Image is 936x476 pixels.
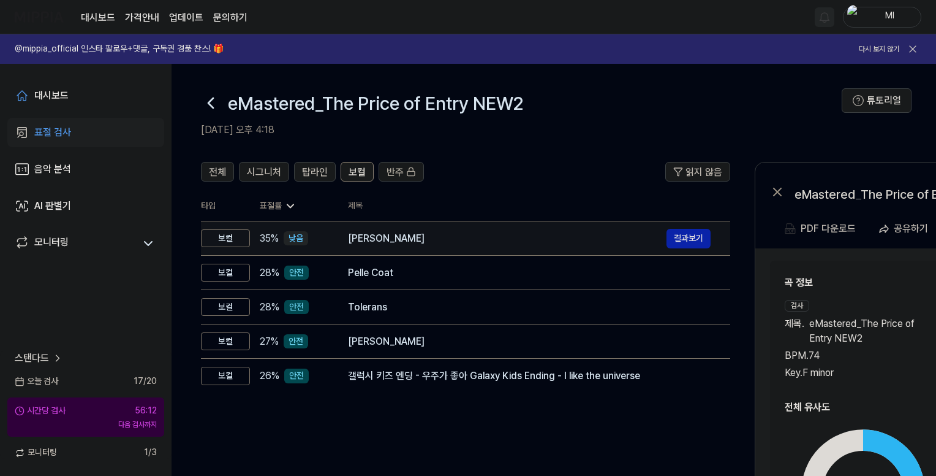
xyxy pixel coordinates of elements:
div: AI 판별기 [34,199,71,213]
div: 보컬 [201,298,250,317]
div: Key. F minor [785,366,932,380]
span: 17 / 20 [134,375,157,388]
th: 제목 [348,191,730,221]
span: 26 % [260,369,279,383]
a: 음악 분석 [7,155,164,184]
div: 보컬 [201,264,250,282]
div: 보컬 [201,229,250,248]
img: profile [847,5,862,29]
div: 음악 분석 [34,162,71,177]
span: 35 % [260,231,279,246]
div: 56:12 [135,405,157,417]
span: 27 % [260,334,279,349]
div: Pelle Coat [348,266,711,280]
a: 업데이트 [169,10,203,25]
button: 튜토리얼 [842,88,911,113]
div: 안전 [284,266,309,280]
span: 반주 [387,165,404,180]
span: 1 / 3 [144,447,157,459]
button: 다시 보지 않기 [859,44,899,55]
a: 표절 검사 [7,118,164,147]
div: 안전 [284,300,309,315]
div: 다음 검사까지 [15,420,157,430]
button: PDF 다운로드 [782,217,858,241]
div: BPM. 74 [785,348,932,363]
th: 타입 [201,191,250,221]
span: 제목 . [785,317,804,346]
span: 보컬 [349,165,366,180]
span: 28 % [260,266,279,280]
a: 대시보드 [81,10,115,25]
h1: @mippia_official 인스타 팔로우+댓글, 구독권 경품 찬스! 🎁 [15,43,224,55]
div: 검사 [785,300,809,312]
button: 결과보기 [666,229,711,248]
div: Ml [866,10,913,23]
h2: [DATE] 오후 4:18 [201,123,842,137]
div: 안전 [284,334,308,349]
div: 시간당 검사 [15,405,66,417]
button: 탑라인 [294,162,336,182]
div: 보컬 [201,367,250,385]
span: 모니터링 [15,447,57,459]
span: 전체 [209,165,226,180]
a: 모니터링 [15,235,135,252]
div: Tolerans [348,300,711,315]
a: 스탠다드 [15,351,64,366]
button: 읽지 않음 [665,162,730,182]
div: 보컬 [201,332,250,351]
button: 반주 [379,162,424,182]
img: PDF Download [785,223,796,234]
button: 시그니처 [239,162,289,182]
span: 시그니처 [247,165,281,180]
a: AI 판별기 [7,191,164,221]
span: 28 % [260,300,279,315]
button: 보컬 [341,162,374,182]
div: 공유하기 [894,221,928,237]
button: 가격안내 [125,10,159,25]
span: 탑라인 [302,165,328,180]
div: 표절률 [260,200,328,212]
div: 표절 검사 [34,125,71,140]
div: [PERSON_NAME] [348,334,711,349]
span: 스탠다드 [15,351,49,366]
div: [PERSON_NAME] [348,231,666,246]
div: 갤럭시 키즈 엔딩 - 우주가 좋아 Galaxy Kids Ending - I like the universe [348,369,711,383]
img: 알림 [817,10,832,25]
button: profileMl [843,7,921,28]
a: 대시보드 [7,81,164,110]
div: 모니터링 [34,235,69,252]
a: 문의하기 [213,10,247,25]
div: PDF 다운로드 [801,221,856,237]
span: eMastered_The Price of Entry NEW2 [809,317,932,346]
div: 대시보드 [34,88,69,103]
span: 읽지 않음 [685,165,722,180]
div: 낮음 [284,231,308,246]
div: 안전 [284,369,309,383]
button: 전체 [201,162,234,182]
span: 오늘 검사 [15,375,58,388]
h1: eMastered_The Price of Entry NEW2 [228,90,523,116]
